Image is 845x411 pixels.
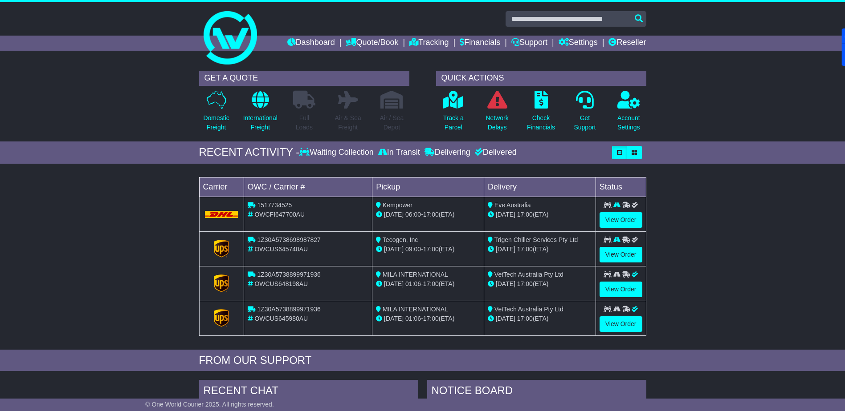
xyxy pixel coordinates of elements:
a: View Order [600,316,642,332]
span: [DATE] [496,246,515,253]
span: Tecogen, Inc [383,236,418,243]
div: (ETA) [488,314,592,323]
p: International Freight [243,113,278,132]
div: (ETA) [488,279,592,289]
p: Domestic Freight [203,113,229,132]
p: Track a Parcel [443,113,464,132]
div: In Transit [376,148,422,157]
img: GetCarrierServiceLogo [214,309,229,327]
p: Account Settings [617,113,640,132]
a: View Order [600,247,642,262]
a: DomesticFreight [203,90,229,137]
div: - (ETA) [376,210,480,219]
span: 17:00 [423,246,439,253]
p: Air / Sea Depot [380,113,404,132]
img: GetCarrierServiceLogo [214,274,229,292]
a: Tracking [409,36,449,51]
span: OWCUS645980AU [254,315,308,322]
span: 1517734525 [257,201,292,209]
div: Delivering [422,148,473,157]
div: Waiting Collection [299,148,376,157]
a: InternationalFreight [243,90,278,137]
span: 06:00 [405,211,421,218]
td: Delivery [484,177,596,197]
p: Get Support [574,113,596,132]
div: RECENT ACTIVITY - [199,146,300,159]
div: - (ETA) [376,314,480,323]
span: 01:06 [405,315,421,322]
span: Trigen Chiller Services Pty Ltd [494,236,578,243]
span: [DATE] [496,315,515,322]
span: OWCUS645740AU [254,246,308,253]
a: Dashboard [287,36,335,51]
div: (ETA) [488,245,592,254]
div: FROM OUR SUPPORT [199,354,646,367]
span: 09:00 [405,246,421,253]
span: [DATE] [496,280,515,287]
a: GetSupport [573,90,596,137]
span: Kempower [383,201,412,209]
p: Check Financials [527,113,555,132]
span: OWCFI647700AU [254,211,305,218]
span: MILA INTERNATIONAL [383,306,448,313]
td: OWC / Carrier # [244,177,372,197]
img: GetCarrierServiceLogo [214,240,229,258]
span: 17:00 [517,246,533,253]
div: - (ETA) [376,279,480,289]
span: 17:00 [517,211,533,218]
span: [DATE] [384,211,404,218]
div: - (ETA) [376,245,480,254]
a: View Order [600,282,642,297]
p: Network Delays [486,113,508,132]
span: [DATE] [496,211,515,218]
a: Financials [460,36,500,51]
span: 1Z30A5738899971936 [257,306,320,313]
div: (ETA) [488,210,592,219]
span: 1Z30A5738698987827 [257,236,320,243]
span: © One World Courier 2025. All rights reserved. [145,401,274,408]
a: Settings [559,36,598,51]
span: 01:06 [405,280,421,287]
span: 17:00 [423,211,439,218]
p: Air & Sea Freight [335,113,361,132]
a: NetworkDelays [485,90,509,137]
span: 17:00 [423,315,439,322]
span: [DATE] [384,315,404,322]
span: VetTech Australia Pty Ltd [494,271,563,278]
span: VetTech Australia Pty Ltd [494,306,563,313]
a: Quote/Book [346,36,398,51]
span: OWCUS648198AU [254,280,308,287]
a: View Order [600,212,642,228]
td: Status [596,177,646,197]
a: CheckFinancials [527,90,555,137]
a: Reseller [608,36,646,51]
td: Pickup [372,177,484,197]
div: QUICK ACTIONS [436,71,646,86]
div: RECENT CHAT [199,380,418,404]
a: Support [511,36,547,51]
img: DHL.png [205,211,238,218]
div: GET A QUOTE [199,71,409,86]
p: Full Loads [293,113,315,132]
a: Track aParcel [443,90,464,137]
span: 17:00 [517,280,533,287]
span: MILA INTERNATIONAL [383,271,448,278]
span: 17:00 [517,315,533,322]
span: Eve Australia [494,201,531,209]
span: 17:00 [423,280,439,287]
td: Carrier [199,177,244,197]
div: NOTICE BOARD [427,380,646,404]
span: 1Z30A5738899971936 [257,271,320,278]
span: [DATE] [384,246,404,253]
span: [DATE] [384,280,404,287]
div: Delivered [473,148,517,157]
a: AccountSettings [617,90,641,137]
